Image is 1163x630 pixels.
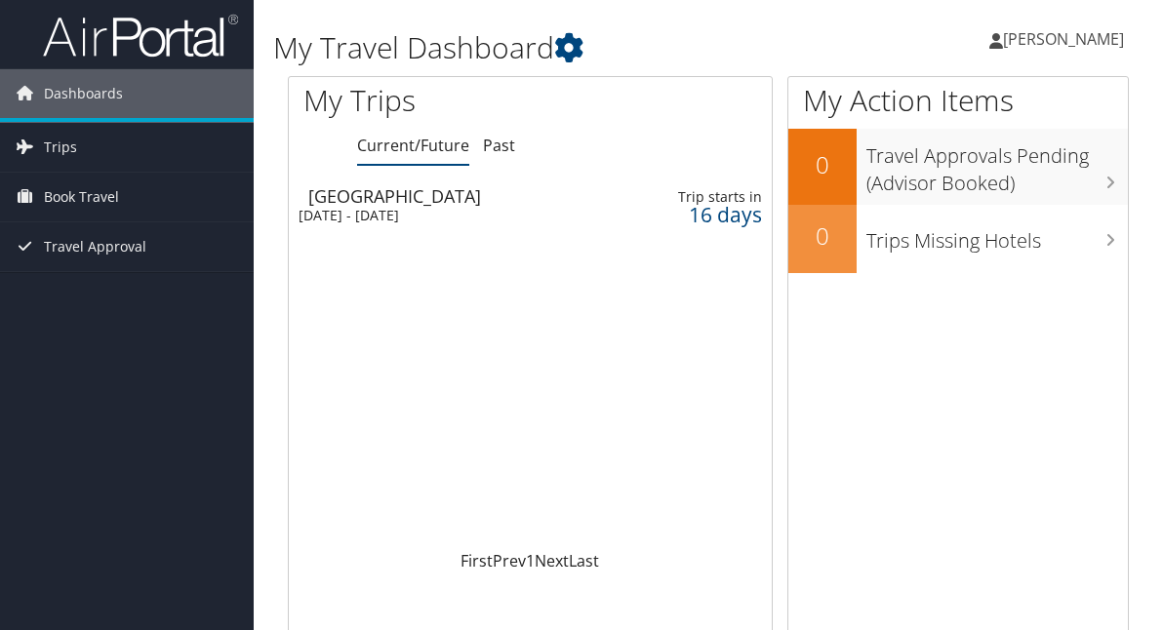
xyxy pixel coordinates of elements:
span: Travel Approval [44,222,146,271]
a: Current/Future [357,135,469,156]
a: 0Travel Approvals Pending (Advisor Booked) [788,129,1128,204]
div: [GEOGRAPHIC_DATA] [308,187,596,205]
a: Past [483,135,515,156]
a: Last [569,550,599,571]
a: 1 [526,550,535,571]
a: 0Trips Missing Hotels [788,205,1128,273]
span: Trips [44,123,77,172]
h3: Trips Missing Hotels [866,217,1128,255]
h2: 0 [788,148,857,181]
div: [DATE] - [DATE] [299,207,586,224]
span: Dashboards [44,69,123,118]
a: [PERSON_NAME] [989,10,1143,68]
h1: My Action Items [788,80,1128,121]
div: 16 days [654,206,761,223]
span: [PERSON_NAME] [1003,28,1124,50]
h3: Travel Approvals Pending (Advisor Booked) [866,133,1128,197]
h1: My Travel Dashboard [273,27,854,68]
img: airportal-logo.png [43,13,238,59]
div: Trip starts in [654,188,761,206]
a: First [461,550,493,571]
h1: My Trips [303,80,556,121]
a: Prev [493,550,526,571]
span: Book Travel [44,173,119,221]
a: Next [535,550,569,571]
h2: 0 [788,219,857,253]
